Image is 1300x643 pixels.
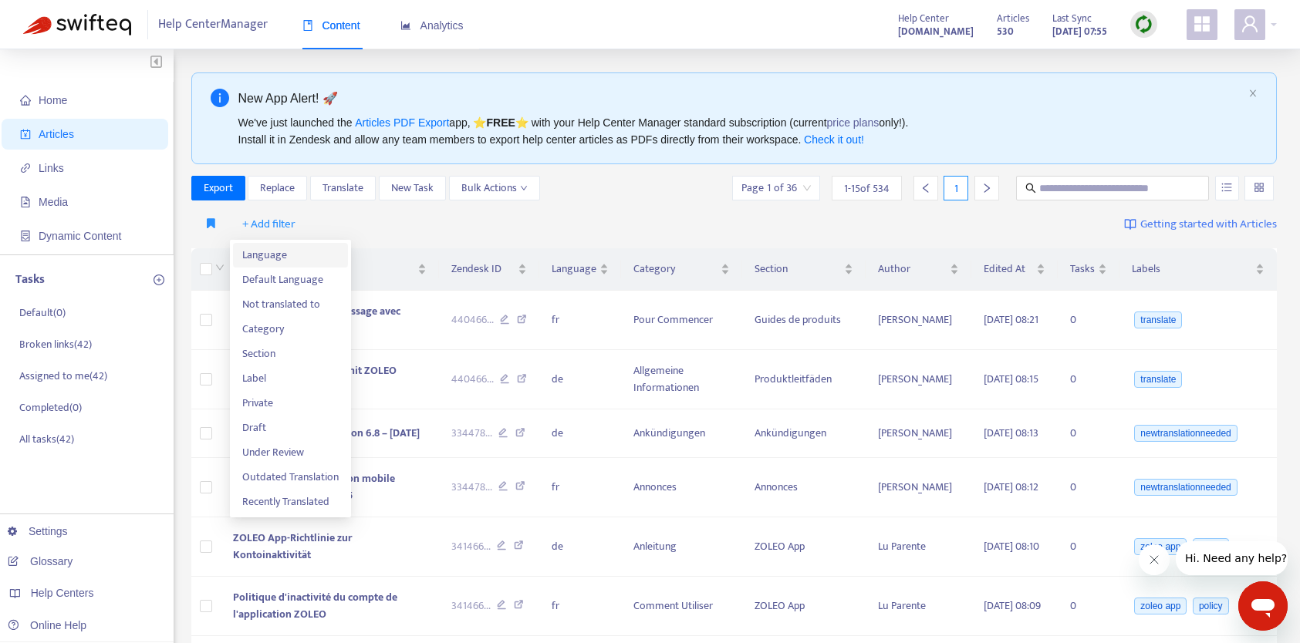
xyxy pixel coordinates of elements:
[23,14,131,35] img: Swifteq
[1134,538,1187,555] span: zoleo app
[520,184,528,192] span: down
[1058,248,1119,291] th: Tasks
[539,409,621,458] td: de
[898,23,974,40] strong: [DOMAIN_NAME]
[20,231,31,241] span: container
[539,577,621,636] td: fr
[1070,261,1095,278] span: Tasks
[1134,371,1182,388] span: translate
[1193,538,1229,555] span: policy
[981,183,992,194] span: right
[20,129,31,140] span: account-book
[866,350,971,409] td: [PERSON_NAME]
[19,305,66,321] p: Default ( 0 )
[242,469,339,486] span: Outdated Translation
[1193,15,1211,33] span: appstore
[242,271,339,288] span: Default Language
[39,94,67,106] span: Home
[31,587,94,599] span: Help Centers
[984,478,1038,496] span: [DATE] 08:12
[310,176,376,200] button: Translate
[39,128,74,140] span: Articles
[204,180,233,197] span: Export
[248,176,307,200] button: Replace
[238,114,1243,148] div: We've just launched the app, ⭐ ⭐️ with your Help Center Manager standard subscription (current on...
[1134,15,1153,34] img: sync.dc5367851b00ba804db3.png
[1058,291,1119,350] td: 0
[154,274,164,285] span: plus-circle
[1221,182,1232,193] span: unordered-list
[1058,350,1119,409] td: 0
[971,248,1058,291] th: Edited At
[1132,261,1252,278] span: Labels
[633,261,718,278] span: Category
[742,409,866,458] td: Ankündigungen
[539,517,621,577] td: de
[742,577,866,636] td: ZOLEO App
[1134,598,1187,614] span: zoleo app
[1058,517,1119,577] td: 0
[400,20,411,31] span: area-chart
[20,163,31,173] span: link
[242,395,339,412] span: Private
[8,525,68,537] a: Settings
[1058,577,1119,636] td: 0
[39,230,121,242] span: Dynamic Content
[984,597,1041,614] span: [DATE] 08:09
[984,370,1038,388] span: [DATE] 08:15
[379,176,446,200] button: New Task
[19,368,107,384] p: Assigned to me ( 42 )
[39,162,64,174] span: Links
[1119,248,1277,291] th: Labels
[231,212,307,237] button: + Add filter
[39,196,68,208] span: Media
[621,291,742,350] td: Pour Commencer
[1052,10,1092,27] span: Last Sync
[1052,23,1107,40] strong: [DATE] 07:55
[878,261,947,278] span: Author
[20,95,31,106] span: home
[827,116,880,129] a: price plans
[1241,15,1259,33] span: user
[355,116,449,129] a: Articles PDF Export
[451,479,492,496] span: 334478 ...
[1124,212,1277,237] a: Getting started with Articles
[1058,409,1119,458] td: 0
[486,116,515,129] b: FREE
[920,183,931,194] span: left
[1248,89,1258,98] span: close
[866,248,971,291] th: Author
[242,321,339,338] span: Category
[19,399,82,416] p: Completed ( 0 )
[997,10,1029,27] span: Articles
[1139,544,1170,575] iframe: Close message
[242,419,339,436] span: Draft
[233,529,352,564] span: ZOLEO App-Richtlinie zur Kontoinaktivität
[866,517,971,577] td: Lu Parente
[215,263,225,272] span: down
[302,20,313,31] span: book
[804,133,864,146] a: Check it out!
[449,176,540,200] button: Bulk Actionsdown
[1134,425,1237,442] span: newtranslationneeded
[539,291,621,350] td: fr
[400,19,464,32] span: Analytics
[19,431,74,447] p: All tasks ( 42 )
[984,537,1039,555] span: [DATE] 08:10
[742,248,866,291] th: Section
[302,19,360,32] span: Content
[8,619,86,631] a: Online Help
[158,10,268,39] span: Help Center Manager
[451,598,491,614] span: 341466 ...
[451,261,515,278] span: Zendesk ID
[451,425,492,442] span: 334478 ...
[1248,89,1258,99] button: close
[238,89,1243,108] div: New App Alert! 🚀
[233,588,397,623] span: Politique d'inactivité du compte de l'application ZOLEO
[242,296,339,313] span: Not translated to
[997,23,1014,40] strong: 530
[221,248,439,291] th: Title
[451,311,494,328] span: 440466 ...
[742,350,866,409] td: Produktleitfäden
[242,345,339,362] span: Section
